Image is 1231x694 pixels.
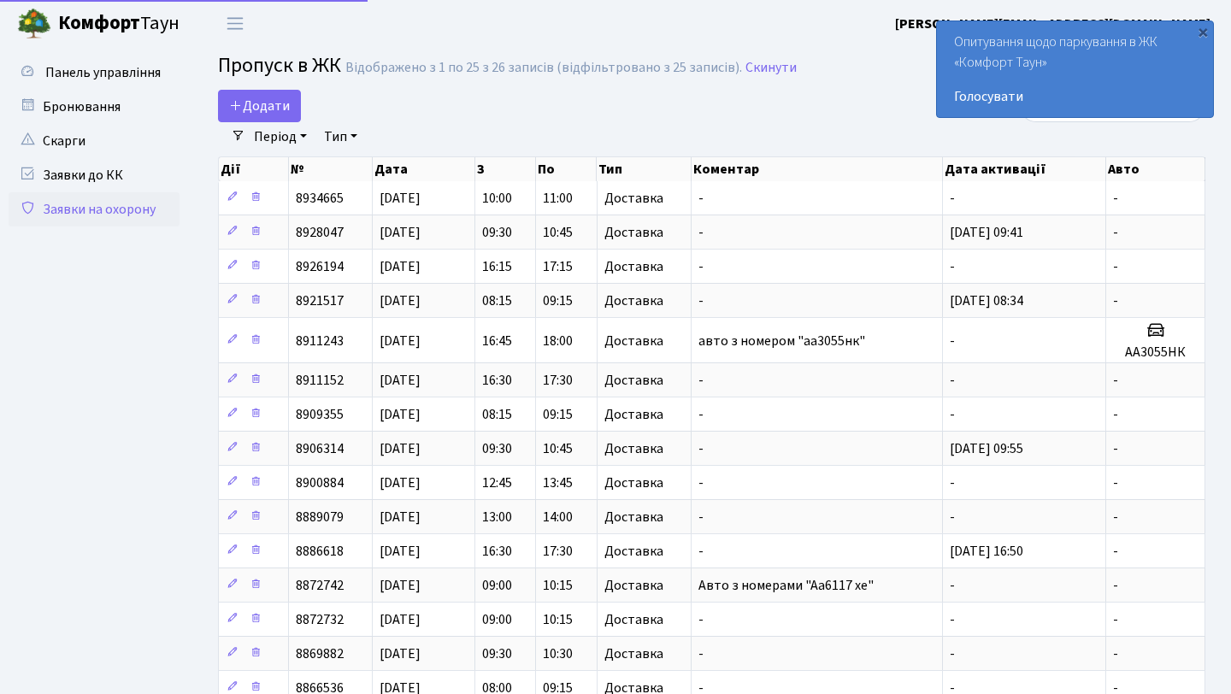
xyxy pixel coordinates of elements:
a: Період [247,122,314,151]
span: Доставка [604,510,663,524]
span: - [950,405,955,424]
span: - [1113,508,1118,526]
span: 09:15 [543,291,573,310]
span: - [950,644,955,663]
span: 10:45 [543,223,573,242]
span: - [950,576,955,595]
span: [DATE] [380,332,421,350]
span: - [950,508,955,526]
span: [DATE] [380,371,421,390]
a: Голосувати [954,86,1196,107]
span: 8909355 [296,405,344,424]
span: 16:30 [482,542,512,561]
span: [DATE] [380,405,421,424]
span: 17:15 [543,257,573,276]
span: авто з номером "аа3055нк" [698,332,865,350]
span: 13:00 [482,508,512,526]
span: Доставка [604,226,663,239]
span: 16:15 [482,257,512,276]
span: Авто з номерами "Аа6117 хе" [698,576,874,595]
span: - [698,257,704,276]
span: 8928047 [296,223,344,242]
span: 10:45 [543,439,573,458]
span: 09:15 [543,405,573,424]
span: - [950,257,955,276]
a: Додати [218,90,301,122]
span: - [950,189,955,208]
span: - [1113,371,1118,390]
span: - [950,473,955,492]
span: [DATE] [380,291,421,310]
span: 8872742 [296,576,344,595]
span: - [1113,610,1118,629]
span: 14:00 [543,508,573,526]
h5: АА3055НК [1113,344,1198,361]
span: Доставка [604,260,663,273]
a: Бронювання [9,90,180,124]
span: - [1113,542,1118,561]
span: - [1113,644,1118,663]
span: 8900884 [296,473,344,492]
span: - [950,610,955,629]
span: 8906314 [296,439,344,458]
span: [DATE] 09:55 [950,439,1023,458]
span: 8911152 [296,371,344,390]
span: [DATE] 16:50 [950,542,1023,561]
span: [DATE] 09:41 [950,223,1023,242]
span: [DATE] [380,439,421,458]
th: По [536,157,597,181]
th: Коментар [692,157,943,181]
span: - [698,223,704,242]
span: Доставка [604,647,663,661]
span: Доставка [604,373,663,387]
button: Переключити навігацію [214,9,256,38]
span: [DATE] [380,257,421,276]
span: 10:15 [543,610,573,629]
a: Тип [317,122,364,151]
a: Скинути [745,60,797,76]
span: 10:30 [543,644,573,663]
span: - [698,291,704,310]
span: 13:45 [543,473,573,492]
b: Комфорт [58,9,140,37]
span: 8869882 [296,644,344,663]
span: 16:30 [482,371,512,390]
th: Дії [219,157,289,181]
span: - [1113,439,1118,458]
th: Дата [373,157,475,181]
span: 17:30 [543,371,573,390]
a: Скарги [9,124,180,158]
span: Доставка [604,191,663,205]
a: Заявки до КК [9,158,180,192]
th: З [475,157,536,181]
span: - [1113,405,1118,424]
th: Тип [597,157,692,181]
span: 8872732 [296,610,344,629]
span: - [698,508,704,526]
span: 8934665 [296,189,344,208]
span: [DATE] [380,473,421,492]
span: - [1113,257,1118,276]
span: 8911243 [296,332,344,350]
span: - [1113,576,1118,595]
b: [PERSON_NAME][EMAIL_ADDRESS][DOMAIN_NAME] [895,15,1210,33]
span: - [1113,223,1118,242]
span: Доставка [604,334,663,348]
span: Пропуск в ЖК [218,50,341,80]
span: Панель управління [45,63,161,82]
span: - [1113,473,1118,492]
th: Дата активації [943,157,1106,181]
img: logo.png [17,7,51,41]
a: Заявки на охорону [9,192,180,226]
th: № [289,157,373,181]
span: Доставка [604,613,663,626]
span: 09:30 [482,439,512,458]
span: 18:00 [543,332,573,350]
span: Доставка [604,294,663,308]
a: [PERSON_NAME][EMAIL_ADDRESS][DOMAIN_NAME] [895,14,1210,34]
span: - [1113,189,1118,208]
span: Додати [229,97,290,115]
span: [DATE] [380,542,421,561]
span: - [698,644,704,663]
span: - [950,332,955,350]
